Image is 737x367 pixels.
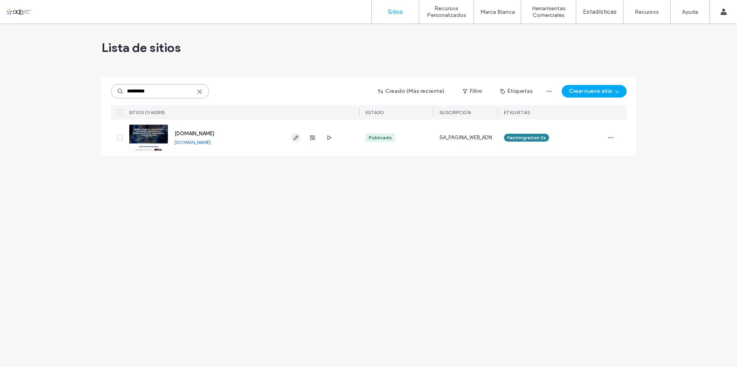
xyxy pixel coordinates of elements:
button: Creado (Más reciente) [371,85,452,98]
label: Ayuda [682,9,698,15]
span: ESTADO [366,110,384,115]
label: Recursos Personalizados [419,5,474,18]
label: Marca Blanca [480,9,515,15]
span: Lista de sitios [101,40,181,55]
div: Publicado [369,134,392,141]
span: SITIOS (1/60393) [129,110,165,115]
label: Sitios [388,8,403,15]
a: [DOMAIN_NAME] [175,131,214,136]
label: Estadísticas [583,8,617,15]
span: ETIQUETAS [504,110,530,115]
button: Etiquetas [493,85,540,98]
a: [DOMAIN_NAME] [175,139,211,145]
span: Ayuda [17,6,39,13]
span: fastmigration 2s [507,134,546,141]
button: Crear nuevo sitio [562,85,627,98]
label: Herramientas Comerciales [521,5,576,18]
span: SA_PAGINA_WEB_ADN [439,134,492,142]
span: Suscripción [439,110,471,115]
button: Filtro [455,85,490,98]
label: Recursos [635,9,659,15]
